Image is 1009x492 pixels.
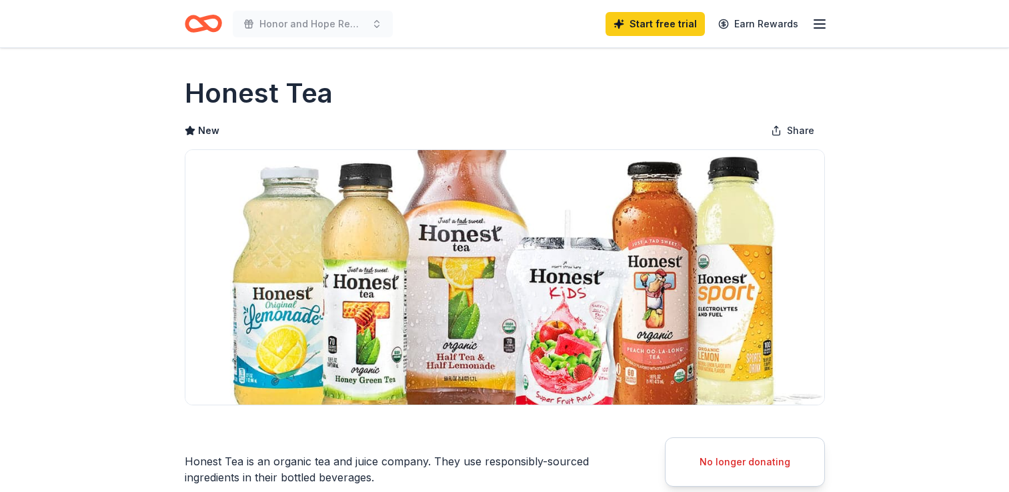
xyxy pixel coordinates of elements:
span: Honor and Hope Remembrance Walk [259,16,366,32]
a: Start free trial [606,12,705,36]
button: Share [760,117,825,144]
img: Image for Honest Tea [185,150,824,405]
a: Earn Rewards [710,12,806,36]
div: Honest Tea is an organic tea and juice company. They use responsibly-sourced ingredients in their... [185,453,601,485]
button: Honor and Hope Remembrance Walk [233,11,393,37]
span: New [198,123,219,139]
div: No longer donating [682,454,808,470]
span: Share [787,123,814,139]
a: Home [185,8,222,39]
h1: Honest Tea [185,75,333,112]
